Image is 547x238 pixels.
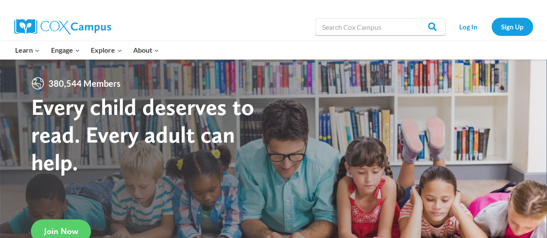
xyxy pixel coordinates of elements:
[450,18,487,35] a: Log In
[14,19,111,35] img: Cox Campus
[45,76,124,90] span: 380,544 Members
[10,41,165,59] nav: Primary Navigation
[91,44,122,56] span: Explore
[316,18,445,35] input: Search Cox Campus
[450,18,533,35] nav: Secondary Navigation
[133,44,159,56] span: About
[51,44,80,56] span: Engage
[15,44,40,56] span: Learn
[31,93,254,175] strong: Every child deserves to read. Every adult can help.
[492,18,533,35] a: Sign Up
[44,226,78,236] span: Join Now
